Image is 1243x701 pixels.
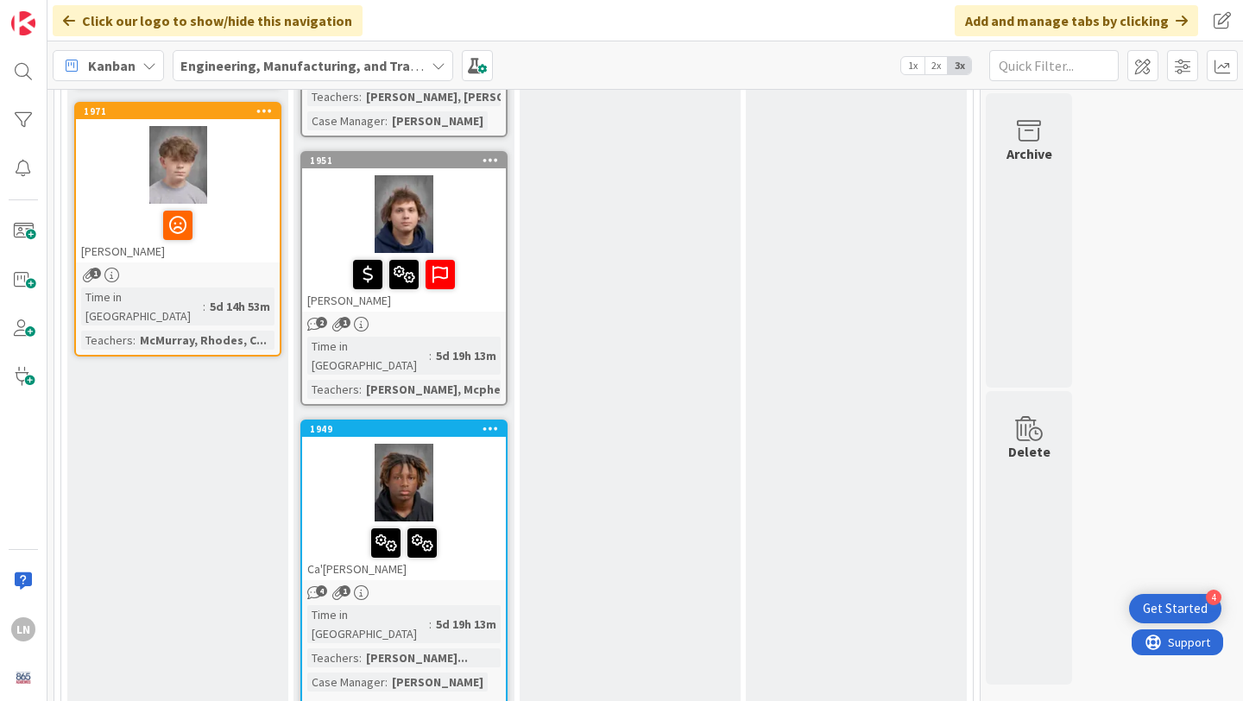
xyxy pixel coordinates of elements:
[385,673,388,692] span: :
[1206,590,1221,605] div: 4
[180,57,486,74] b: Engineering, Manufacturing, and Transportation
[302,153,506,168] div: 1951
[316,317,327,328] span: 2
[205,297,274,316] div: 5d 14h 53m
[388,111,488,130] div: [PERSON_NAME]
[11,666,35,690] img: avatar
[81,331,133,350] div: Teachers
[1006,143,1052,164] div: Archive
[203,297,205,316] span: :
[300,151,508,406] a: 1951[PERSON_NAME]Time in [GEOGRAPHIC_DATA]:5d 19h 13mTeachers:[PERSON_NAME], Mcphet, Fi...
[76,104,280,262] div: 1971[PERSON_NAME]
[948,57,971,74] span: 3x
[316,585,327,597] span: 4
[385,111,388,130] span: :
[302,521,506,580] div: Ca'[PERSON_NAME]
[11,11,35,35] img: Visit kanbanzone.com
[74,102,281,357] a: 1971[PERSON_NAME]Time in [GEOGRAPHIC_DATA]:5d 14h 53mTeachers:McMurray, Rhodes, C...
[302,421,506,580] div: 1949Ca'[PERSON_NAME]
[88,55,136,76] span: Kanban
[76,104,280,119] div: 1971
[310,155,506,167] div: 1951
[388,673,488,692] div: [PERSON_NAME]
[36,3,79,23] span: Support
[302,153,506,312] div: 1951[PERSON_NAME]
[90,268,101,279] span: 1
[339,317,350,328] span: 1
[362,380,538,399] div: [PERSON_NAME], Mcphet, Fi...
[302,421,506,437] div: 1949
[76,204,280,262] div: [PERSON_NAME]
[362,648,472,667] div: [PERSON_NAME]...
[307,605,429,643] div: Time in [GEOGRAPHIC_DATA]
[359,87,362,106] span: :
[955,5,1198,36] div: Add and manage tabs by clicking
[133,331,136,350] span: :
[307,648,359,667] div: Teachers
[362,87,609,106] div: [PERSON_NAME], [PERSON_NAME], Ander...
[307,673,385,692] div: Case Manager
[359,648,362,667] span: :
[1008,441,1051,462] div: Delete
[53,5,363,36] div: Click our logo to show/hide this navigation
[307,111,385,130] div: Case Manager
[307,380,359,399] div: Teachers
[307,337,429,375] div: Time in [GEOGRAPHIC_DATA]
[901,57,924,74] span: 1x
[81,287,203,325] div: Time in [GEOGRAPHIC_DATA]
[359,380,362,399] span: :
[432,615,501,634] div: 5d 19h 13m
[84,105,280,117] div: 1971
[1129,594,1221,623] div: Open Get Started checklist, remaining modules: 4
[989,50,1119,81] input: Quick Filter...
[429,346,432,365] span: :
[302,253,506,312] div: [PERSON_NAME]
[429,615,432,634] span: :
[1143,600,1208,617] div: Get Started
[307,87,359,106] div: Teachers
[339,585,350,597] span: 1
[310,423,506,435] div: 1949
[432,346,501,365] div: 5d 19h 13m
[11,617,35,641] div: LN
[136,331,271,350] div: McMurray, Rhodes, C...
[924,57,948,74] span: 2x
